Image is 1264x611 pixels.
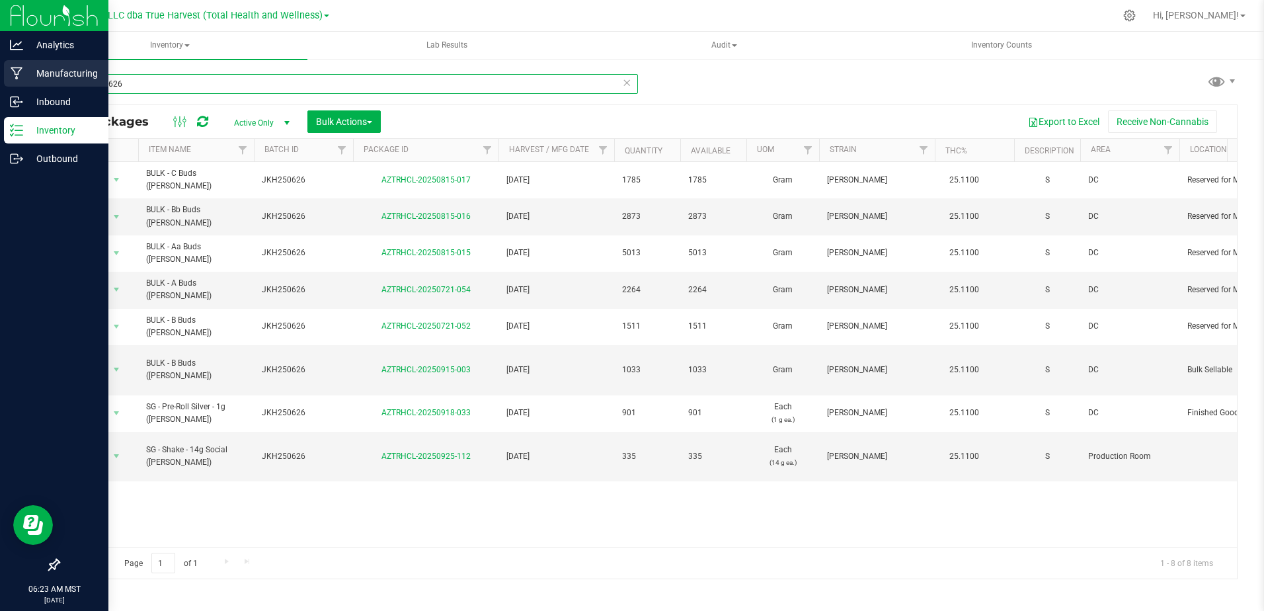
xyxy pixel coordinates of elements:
[477,139,498,161] a: Filter
[688,450,738,463] span: 335
[754,284,811,296] span: Gram
[32,32,307,60] span: Inventory
[13,505,53,545] iframe: Resource center
[146,241,246,266] span: BULK - Aa Buds ([PERSON_NAME])
[1022,282,1072,298] div: S
[754,174,811,186] span: Gram
[622,284,672,296] span: 2264
[108,171,125,189] span: select
[146,314,246,339] span: BULK - B Buds ([PERSON_NAME])
[506,210,606,223] span: [DATE]
[688,210,738,223] span: 2873
[625,146,662,155] a: Quantity
[754,413,811,426] p: (1 g ea.)
[69,114,162,129] span: All Packages
[1158,139,1179,161] a: Filter
[113,553,208,573] span: Page of 1
[754,210,811,223] span: Gram
[1088,320,1171,333] span: DC
[262,247,345,259] span: JKH250626
[943,360,986,380] span: 25.1100
[331,139,353,161] a: Filter
[1088,174,1171,186] span: DC
[262,320,345,333] span: JKH250626
[1022,405,1072,421] div: S
[262,284,345,296] span: JKH250626
[262,364,345,376] span: JKH250626
[232,139,254,161] a: Filter
[506,320,606,333] span: [DATE]
[1121,9,1138,22] div: Manage settings
[688,364,738,376] span: 1033
[688,407,738,419] span: 901
[10,38,23,52] inline-svg: Analytics
[6,595,102,605] p: [DATE]
[943,280,986,300] span: 25.1100
[827,364,927,376] span: [PERSON_NAME]
[592,139,614,161] a: Filter
[381,408,471,417] a: AZTRHCL-20250918-033
[943,243,986,263] span: 25.1100
[10,152,23,165] inline-svg: Outbound
[381,321,471,331] a: AZTRHCL-20250721-052
[757,145,774,154] a: UOM
[1091,145,1111,154] a: Area
[586,32,862,60] a: Audit
[364,145,409,154] a: Package ID
[151,553,175,573] input: 1
[688,320,738,333] span: 1511
[381,365,471,374] a: AZTRHCL-20250915-003
[754,456,811,469] p: (14 g ea.)
[10,67,23,80] inline-svg: Manufacturing
[943,447,986,466] span: 25.1100
[1088,450,1171,463] span: Production Room
[58,74,638,94] input: Search Package ID, Item Name, SKU, Lot or Part Number...
[506,450,606,463] span: [DATE]
[827,450,927,463] span: [PERSON_NAME]
[108,208,125,226] span: select
[1022,362,1072,378] div: S
[108,360,125,379] span: select
[108,317,125,336] span: select
[509,145,589,154] a: Harvest / Mfg Date
[754,247,811,259] span: Gram
[945,146,967,155] a: THC%
[622,407,672,419] span: 901
[1022,173,1072,188] div: S
[754,401,811,426] span: Each
[108,280,125,299] span: select
[943,403,986,423] span: 25.1100
[863,32,1139,60] a: Inventory Counts
[506,407,606,419] span: [DATE]
[381,248,471,257] a: AZTRHCL-20250815-015
[622,320,672,333] span: 1511
[506,284,606,296] span: [DATE]
[381,212,471,221] a: AZTRHCL-20250815-016
[622,364,672,376] span: 1033
[754,320,811,333] span: Gram
[830,145,857,154] a: Strain
[146,401,246,426] span: SG - Pre-Roll Silver - 1g ([PERSON_NAME])
[827,174,927,186] span: [PERSON_NAME]
[1088,407,1171,419] span: DC
[23,65,102,81] p: Manufacturing
[10,95,23,108] inline-svg: Inbound
[381,175,471,184] a: AZTRHCL-20250815-017
[1025,146,1074,155] a: Description
[913,139,935,161] a: Filter
[381,452,471,461] a: AZTRHCL-20250925-112
[622,74,631,91] span: Clear
[827,320,927,333] span: [PERSON_NAME]
[506,174,606,186] span: [DATE]
[1022,245,1072,261] div: S
[1022,319,1072,334] div: S
[307,110,381,133] button: Bulk Actions
[1150,553,1224,573] span: 1 - 8 of 8 items
[827,407,927,419] span: [PERSON_NAME]
[149,145,191,154] a: Item Name
[1022,449,1072,464] div: S
[108,244,125,263] span: select
[1108,110,1217,133] button: Receive Non-Cannabis
[1088,364,1171,376] span: DC
[23,94,102,110] p: Inbound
